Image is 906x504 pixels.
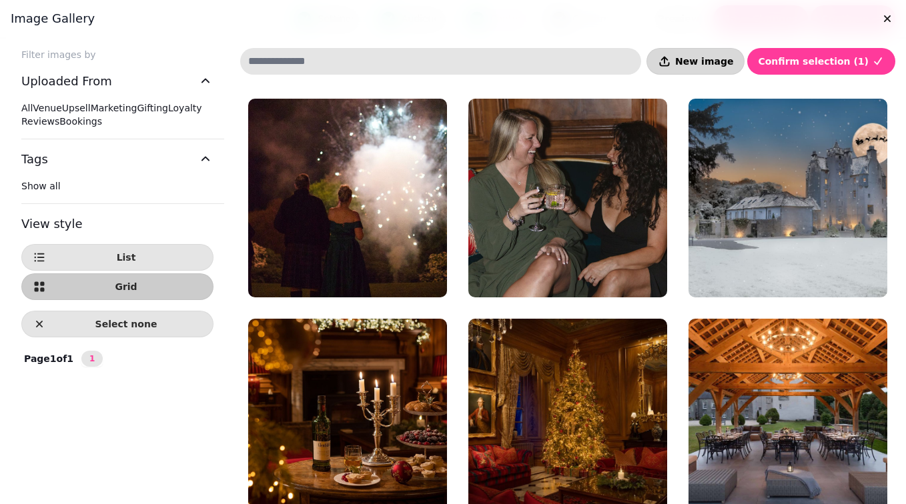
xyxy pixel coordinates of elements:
span: Venue [33,103,61,113]
label: Filter images by [11,48,224,61]
span: List [50,253,202,262]
button: Tags [21,139,213,179]
img: 489309602_680132071283817_2126260820640433148_n.jpg [248,99,447,297]
button: New image [646,48,745,75]
span: Upsell [62,103,91,113]
button: List [21,244,213,271]
span: Bookings [59,116,102,127]
span: Select none [50,319,202,329]
p: Page 1 of 1 [19,352,79,365]
span: Loyalty [168,103,202,113]
button: Confirm selection (1) [747,48,895,75]
img: 502845906_720216267275397_865641990208265814_n.jpg [468,99,667,297]
div: Tags [21,179,213,203]
span: New image [675,57,733,66]
button: Uploaded From [21,61,213,101]
h3: View style [21,215,213,233]
div: Uploaded From [21,101,213,139]
span: All [21,103,33,113]
span: Gifting [137,103,168,113]
nav: Pagination [81,351,103,367]
span: Show all [21,181,61,191]
span: Grid [50,282,202,291]
button: 1 [81,351,103,367]
span: Reviews [21,116,59,127]
span: 1 [87,355,97,363]
button: Grid [21,273,213,300]
span: Marketing [91,103,137,113]
img: 481453902_650106777619680_6001683894483925274_n.jpg [689,99,887,297]
button: Select none [21,311,213,337]
span: Confirm selection ( 1 ) [758,57,869,66]
h3: Image gallery [11,11,895,27]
